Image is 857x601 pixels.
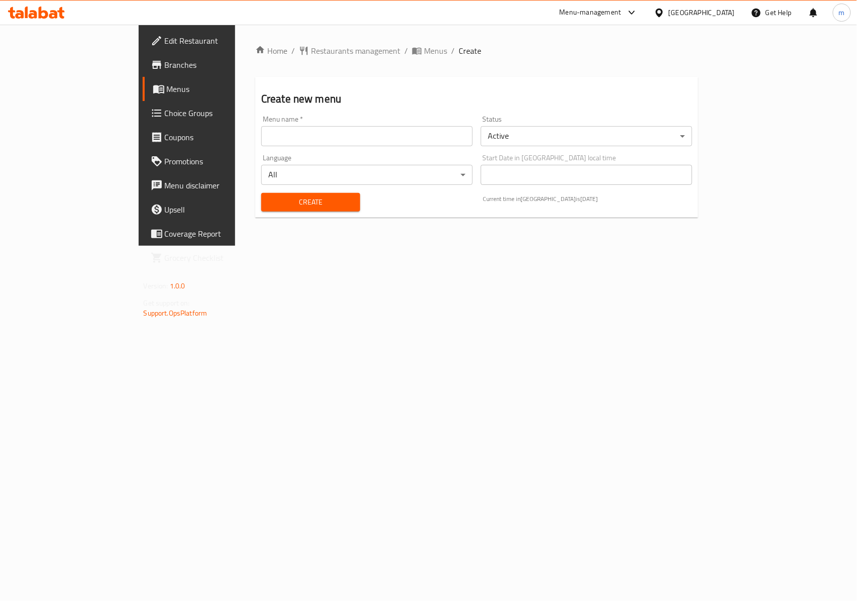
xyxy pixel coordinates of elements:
span: Version: [144,279,168,292]
a: Coupons [143,125,282,149]
span: Restaurants management [311,45,400,57]
a: Promotions [143,149,282,173]
h2: Create new menu [261,91,692,107]
span: Choice Groups [165,107,274,119]
a: Grocery Checklist [143,246,282,270]
p: Current time in [GEOGRAPHIC_DATA] is [DATE] [483,194,692,204]
span: Coverage Report [165,228,274,240]
span: Create [459,45,481,57]
span: Menus [424,45,447,57]
nav: breadcrumb [255,45,698,57]
div: All [261,165,473,185]
span: Menus [167,83,274,95]
a: Coverage Report [143,222,282,246]
div: Menu-management [560,7,621,19]
span: Edit Restaurant [165,35,274,47]
span: Upsell [165,204,274,216]
div: Active [481,126,692,146]
button: Create [261,193,360,212]
li: / [404,45,408,57]
span: Coupons [165,131,274,143]
a: Menu disclaimer [143,173,282,197]
span: Promotions [165,155,274,167]
input: Please enter Menu name [261,126,473,146]
li: / [451,45,455,57]
span: 1.0.0 [170,279,185,292]
span: Create [269,196,352,209]
span: Grocery Checklist [165,252,274,264]
li: / [291,45,295,57]
a: Upsell [143,197,282,222]
span: Menu disclaimer [165,179,274,191]
a: Restaurants management [299,45,400,57]
a: Menus [412,45,447,57]
a: Edit Restaurant [143,29,282,53]
div: [GEOGRAPHIC_DATA] [669,7,735,18]
a: Support.OpsPlatform [144,307,207,320]
span: m [839,7,845,18]
a: Menus [143,77,282,101]
a: Branches [143,53,282,77]
span: Get support on: [144,296,190,310]
span: Branches [165,59,274,71]
a: Choice Groups [143,101,282,125]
